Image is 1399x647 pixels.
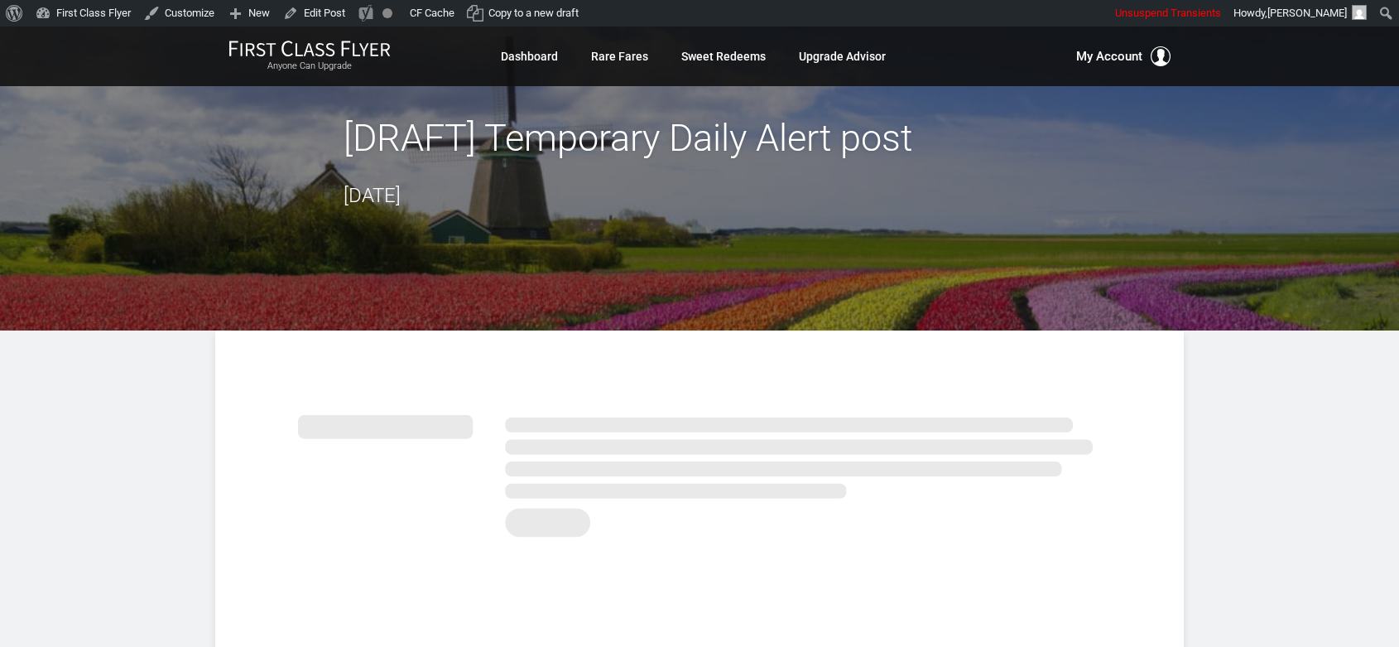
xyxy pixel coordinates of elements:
img: summary.svg [298,397,1101,547]
h2: [DRAFT] Temporary Daily Alert post [344,116,1055,161]
button: My Account [1076,46,1171,66]
time: [DATE] [344,184,401,207]
a: First Class FlyerAnyone Can Upgrade [228,40,391,73]
a: Sweet Redeems [681,41,766,71]
img: First Class Flyer [228,40,391,57]
span: [PERSON_NAME] [1267,7,1347,19]
a: Dashboard [501,41,558,71]
a: Rare Fares [591,41,648,71]
a: Upgrade Advisor [799,41,886,71]
small: Anyone Can Upgrade [228,60,391,72]
span: My Account [1076,46,1142,66]
span: Unsuspend Transients [1115,7,1221,19]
